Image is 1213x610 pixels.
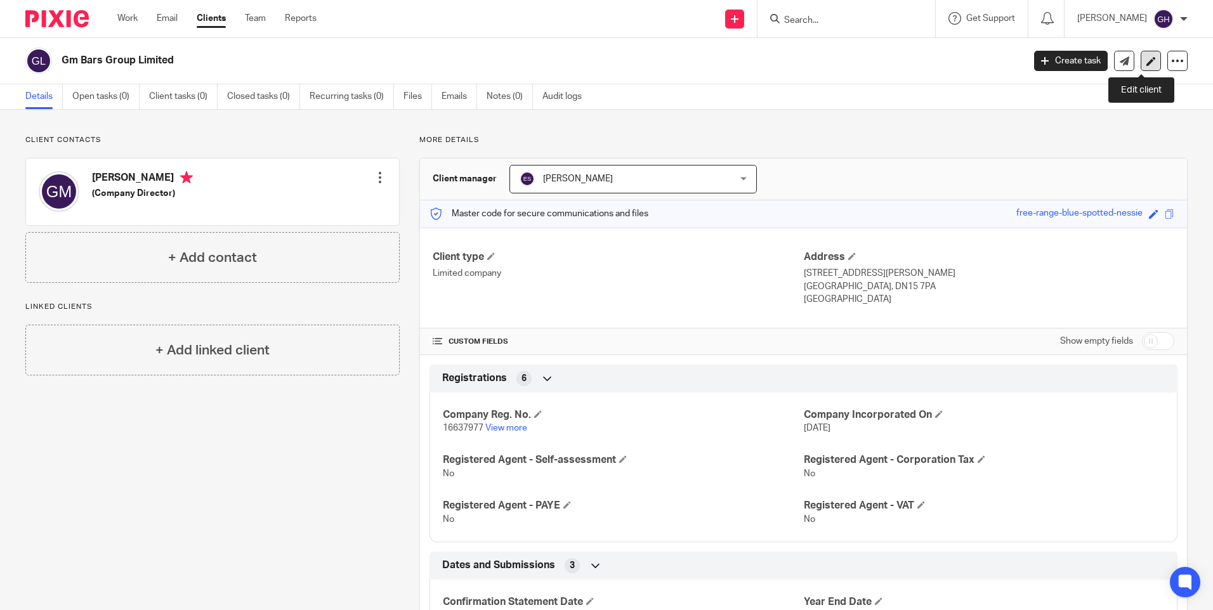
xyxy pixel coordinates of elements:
[197,12,226,25] a: Clients
[403,84,432,109] a: Files
[804,515,815,524] span: No
[72,84,140,109] a: Open tasks (0)
[442,372,507,385] span: Registrations
[227,84,300,109] a: Closed tasks (0)
[804,267,1174,280] p: [STREET_ADDRESS][PERSON_NAME]
[433,337,803,347] h4: CUSTOM FIELDS
[804,408,1164,422] h4: Company Incorporated On
[1153,9,1174,29] img: svg%3E
[804,469,815,478] span: No
[542,84,591,109] a: Audit logs
[442,559,555,572] span: Dates and Submissions
[1060,335,1133,347] label: Show empty fields
[245,12,266,25] a: Team
[443,453,803,467] h4: Registered Agent - Self-assessment
[966,14,1015,23] span: Get Support
[25,10,89,27] img: Pixie
[1034,51,1108,71] a: Create task
[804,250,1174,264] h4: Address
[433,250,803,264] h4: Client type
[804,453,1164,467] h4: Registered Agent - Corporation Tax
[62,54,824,67] h2: Gm Bars Group Limited
[155,341,270,360] h4: + Add linked client
[419,135,1188,145] p: More details
[117,12,138,25] a: Work
[443,424,483,432] span: 16637977
[543,174,613,183] span: [PERSON_NAME]
[433,267,803,280] p: Limited company
[429,207,648,220] p: Master code for secure communications and files
[25,135,400,145] p: Client contacts
[783,15,897,27] input: Search
[804,595,1164,609] h4: Year End Date
[443,469,454,478] span: No
[1077,12,1147,25] p: [PERSON_NAME]
[442,84,477,109] a: Emails
[285,12,317,25] a: Reports
[443,515,454,524] span: No
[443,408,803,422] h4: Company Reg. No.
[149,84,218,109] a: Client tasks (0)
[804,424,830,432] span: [DATE]
[520,171,535,186] img: svg%3E
[25,48,52,74] img: svg%3E
[168,248,257,268] h4: + Add contact
[25,84,63,109] a: Details
[310,84,394,109] a: Recurring tasks (0)
[443,595,803,609] h4: Confirmation Statement Date
[92,187,193,200] h5: (Company Director)
[804,293,1174,306] p: [GEOGRAPHIC_DATA]
[804,280,1174,293] p: [GEOGRAPHIC_DATA], DN15 7PA
[570,559,575,572] span: 3
[521,372,527,385] span: 6
[157,12,178,25] a: Email
[485,424,527,432] a: View more
[25,302,400,312] p: Linked clients
[92,171,193,187] h4: [PERSON_NAME]
[39,171,79,212] img: svg%3E
[804,499,1164,512] h4: Registered Agent - VAT
[180,171,193,184] i: Primary
[1016,207,1143,221] div: free-range-blue-spotted-nessie
[443,499,803,512] h4: Registered Agent - PAYE
[433,172,497,185] h3: Client manager
[487,84,533,109] a: Notes (0)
